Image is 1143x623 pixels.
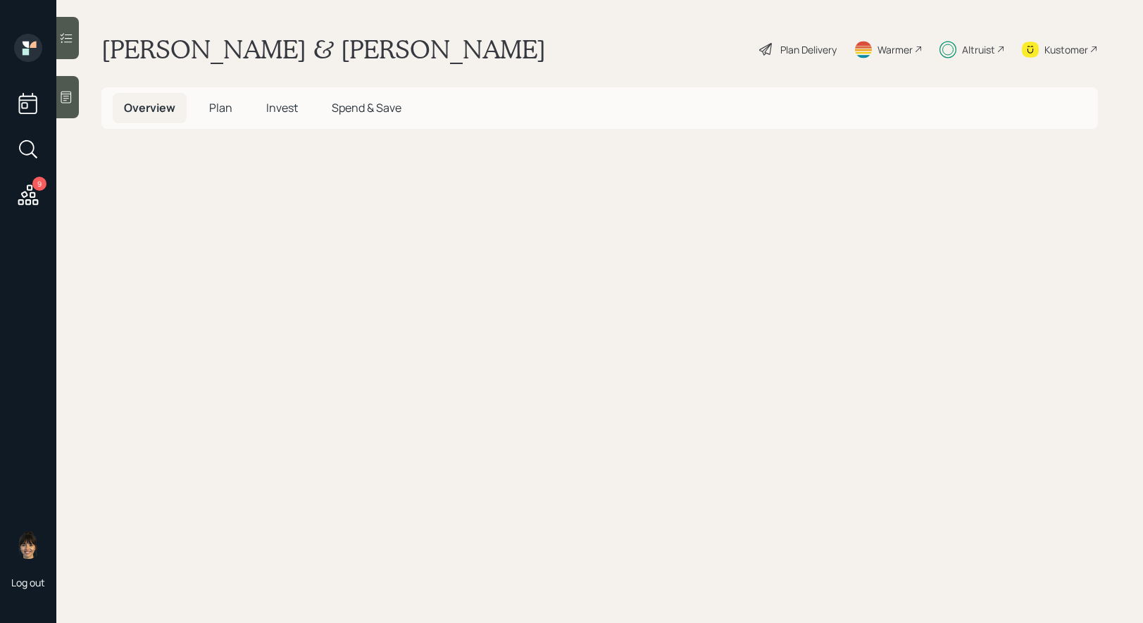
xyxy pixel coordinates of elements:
[14,531,42,559] img: treva-nostdahl-headshot.png
[266,100,298,115] span: Invest
[877,42,913,57] div: Warmer
[332,100,401,115] span: Spend & Save
[32,177,46,191] div: 9
[1044,42,1088,57] div: Kustomer
[209,100,232,115] span: Plan
[101,34,546,65] h1: [PERSON_NAME] & [PERSON_NAME]
[962,42,995,57] div: Altruist
[124,100,175,115] span: Overview
[11,576,45,589] div: Log out
[780,42,837,57] div: Plan Delivery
